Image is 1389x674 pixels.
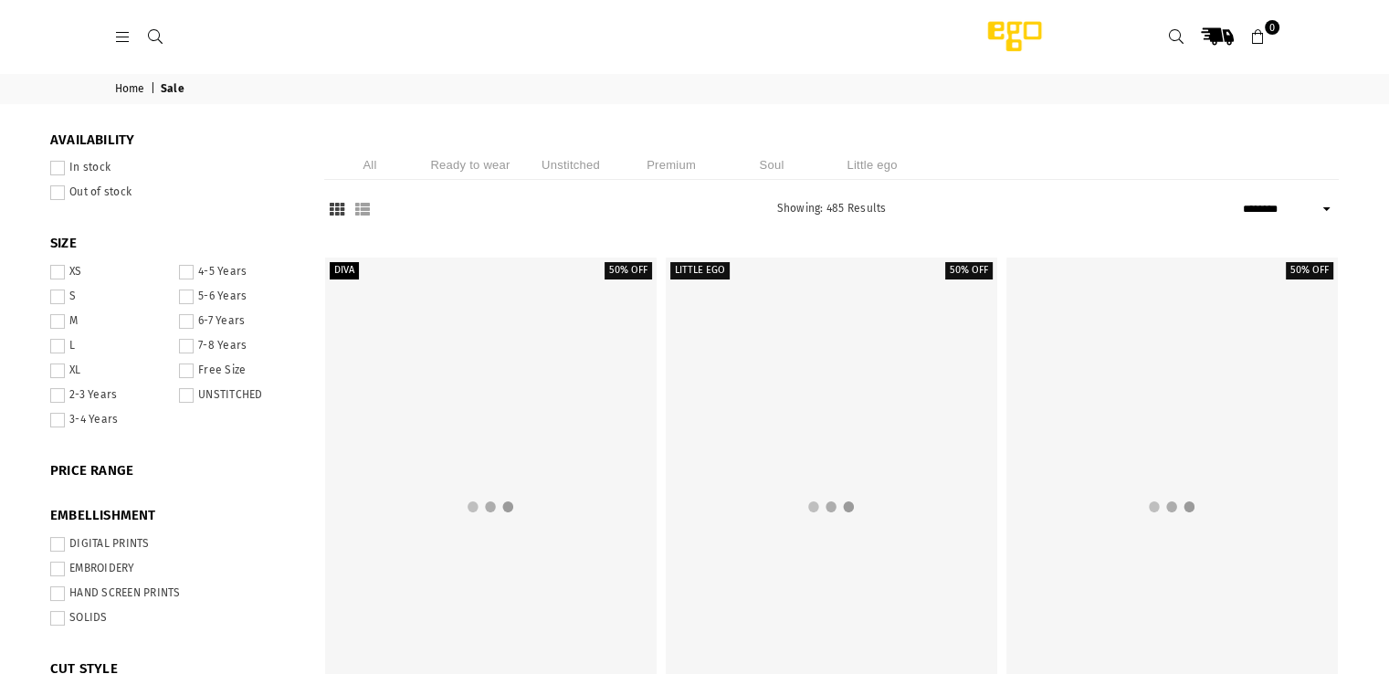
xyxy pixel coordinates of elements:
span: EMBELLISHMENT [50,507,297,525]
label: 50% off [605,262,652,279]
span: | [151,82,158,97]
label: S [50,290,168,304]
a: 0 [1242,20,1275,53]
li: Ready to wear [425,150,516,180]
label: Out of stock [50,185,297,200]
label: 50% off [1286,262,1333,279]
span: SIZE [50,235,297,253]
label: 50% off [945,262,993,279]
a: Search [1160,20,1193,53]
label: In stock [50,161,297,175]
span: Availability [50,132,297,150]
nav: breadcrumbs [101,74,1289,104]
label: SOLIDS [50,611,297,626]
label: EMBROIDERY [50,562,297,576]
label: Little EGO [670,262,730,279]
label: M [50,314,168,329]
a: Menu [107,29,140,43]
label: DIGITAL PRINTS [50,537,297,552]
label: XS [50,265,168,279]
span: Showing: 485 Results [776,202,886,215]
label: 7-8 Years [179,339,297,353]
label: 2-3 Years [50,388,168,403]
li: All [324,150,416,180]
label: HAND SCREEN PRINTS [50,586,297,601]
img: Ego [937,18,1092,55]
label: Diva [330,262,359,279]
label: L [50,339,168,353]
button: List View [350,201,375,218]
label: 3-4 Years [50,413,168,427]
span: Sale [161,82,187,97]
label: 5-6 Years [179,290,297,304]
li: Unstitched [525,150,616,180]
li: Premium [626,150,717,180]
li: Soul [726,150,817,180]
label: XL [50,363,168,378]
label: 6-7 Years [179,314,297,329]
label: 4-5 Years [179,265,297,279]
a: Home [115,82,148,97]
span: 0 [1265,20,1279,35]
label: Free Size [179,363,297,378]
a: Search [140,29,173,43]
span: PRICE RANGE [50,462,297,480]
button: Grid View [324,201,350,218]
label: UNSTITCHED [179,388,297,403]
li: Little ego [826,150,918,180]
